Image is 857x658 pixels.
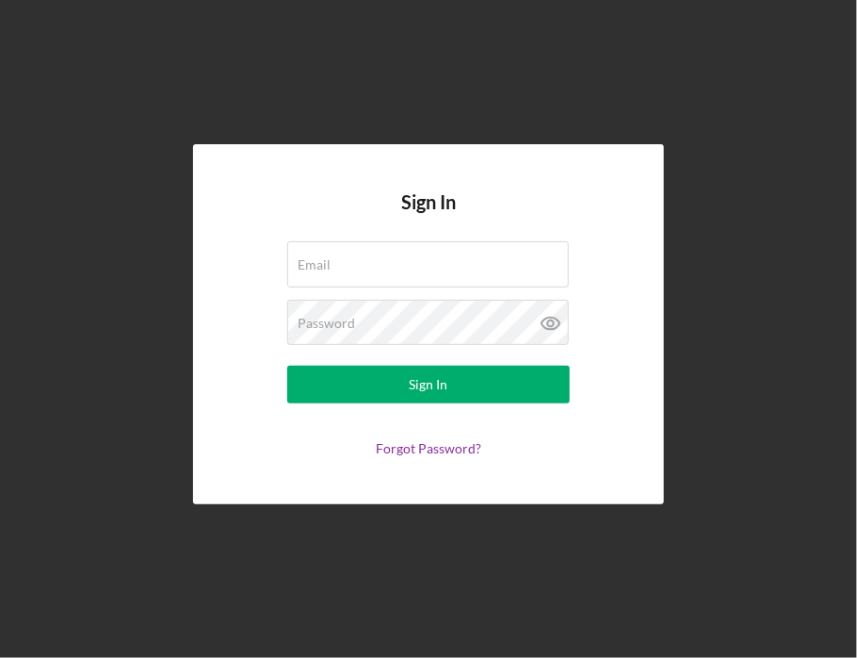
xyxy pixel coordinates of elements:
button: Sign In [287,366,570,403]
label: Password [298,316,355,331]
a: Forgot Password? [376,440,481,456]
div: Sign In [410,366,448,403]
h4: Sign In [401,191,456,241]
label: Email [298,257,331,272]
